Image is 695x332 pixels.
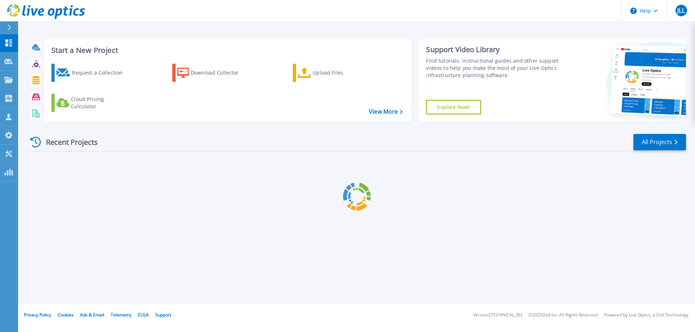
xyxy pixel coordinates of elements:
div: Upload Files [313,66,371,80]
a: Cloud Pricing Calculator [51,94,132,112]
a: View More [369,108,403,115]
a: Support [155,312,171,318]
a: Download Collector [172,64,253,82]
a: Request a Collection [51,64,132,82]
a: EULA [138,312,149,318]
a: Cookies [58,312,73,318]
div: Request a Collection [72,66,130,80]
a: Upload Files [293,64,374,82]
a: Explore Now! [426,100,481,114]
h3: Start a New Project [51,46,403,54]
a: Telemetry [111,312,131,318]
div: Support Video Library [426,45,562,54]
a: Privacy Policy [24,312,51,318]
div: Recent Projects [28,133,108,151]
div: Cloud Pricing Calculator [71,96,129,110]
li: Version: [TECHNICAL_ID] [473,313,522,318]
div: Download Collector [191,66,249,80]
a: All Projects [633,134,686,150]
li: © 2025 Dell Inc. All Rights Reserved [528,313,598,318]
div: Find tutorials, instructional guides and other support videos to help you make the most of your L... [426,57,562,79]
a: Ads & Email [80,312,104,318]
li: Powered by Live Optics, a Dell Technology [604,313,688,318]
span: JLL [677,8,685,13]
